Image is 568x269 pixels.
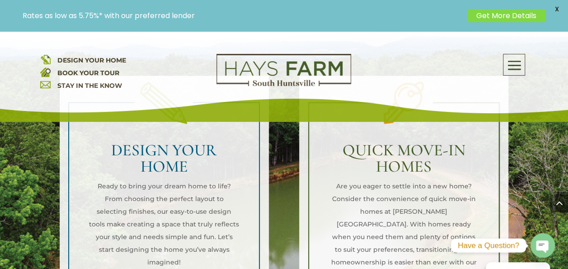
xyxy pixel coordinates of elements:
a: Get More Details [467,9,545,22]
a: DESIGN YOUR HOME [57,56,126,64]
a: STAY IN THE KNOW [57,82,122,90]
img: book your home tour [40,67,51,77]
span: X [550,2,563,16]
a: hays farm homes huntsville development [216,80,351,88]
img: Logo [216,54,351,86]
h2: QUICK MOVE-IN HOMES [329,142,479,179]
a: BOOK YOUR TOUR [57,69,119,77]
h2: DESIGN YOUR HOME [89,142,239,179]
img: design your home [40,54,51,64]
p: Rates as low as 5.75%* with our preferred lender [23,11,463,20]
p: Ready to bring your dream home to life? From choosing the perfect layout to selecting finishes, o... [89,179,239,268]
